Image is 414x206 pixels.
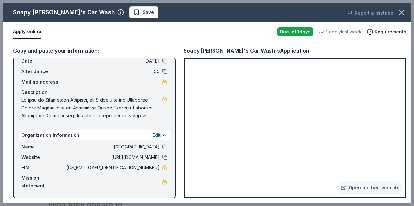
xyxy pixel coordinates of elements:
span: Attendance [21,68,65,75]
span: [US_EMPLOYER_IDENTIFICATION_NUMBER] [65,164,159,172]
span: Requirements [375,28,406,36]
span: [GEOGRAPHIC_DATA] [65,143,159,151]
button: Apply online [13,25,41,39]
span: Website [21,153,65,161]
span: 50 [65,68,159,75]
button: Report a mistake [347,9,393,17]
span: [URL][DOMAIN_NAME] [65,153,159,161]
div: Description [21,88,167,96]
span: Lo ipsu do Sitametcon Adipisci, eli S doeiu te inc Utlaboree Dolore Magnaaliqua en Adminimve Quis... [21,96,162,120]
span: [DATE] [65,57,159,65]
div: Organization information [19,130,170,140]
span: Mission statement [21,174,65,190]
button: Edit [152,131,161,139]
div: Soapy [PERSON_NAME]'s Car Wash [13,7,115,18]
div: Copy and paste your information: [13,46,176,55]
span: Save [143,8,154,16]
div: Soapy [PERSON_NAME]'s Car Wash's Application [184,46,309,55]
span: Date [21,57,65,65]
a: Open on their website [338,181,402,194]
span: Mailing address [21,78,65,86]
span: EIN [21,164,65,172]
div: 1 apply last week [318,28,362,36]
button: Requirements [367,28,406,36]
div: Due in 10 days [277,27,313,36]
button: Save [129,6,158,18]
span: Name [21,143,65,151]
